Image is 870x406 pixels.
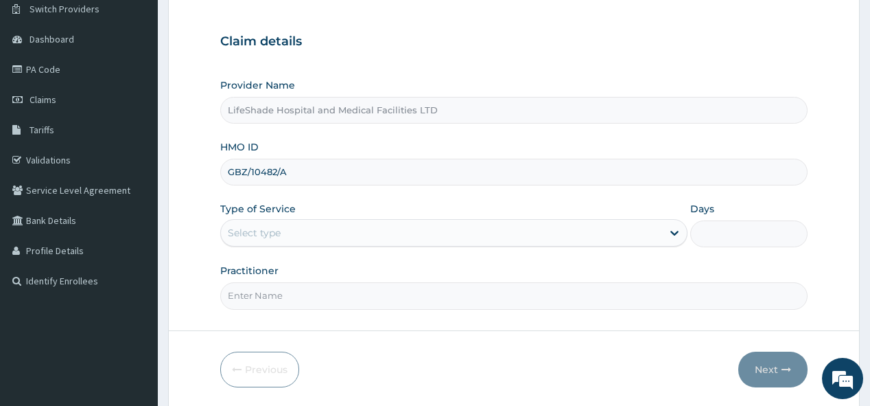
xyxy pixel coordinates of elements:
input: Enter Name [220,282,807,309]
h3: Claim details [220,34,807,49]
button: Previous [220,352,299,387]
label: HMO ID [220,140,259,154]
img: d_794563401_company_1708531726252_794563401 [25,69,56,103]
div: Chat with us now [71,77,231,95]
label: Practitioner [220,264,279,278]
textarea: Type your message and hit 'Enter' [7,264,261,313]
span: Claims [30,93,56,106]
div: Minimize live chat window [225,7,258,40]
label: Days [690,202,714,216]
div: Select type [228,226,281,240]
input: Enter HMO ID [220,159,807,185]
span: Dashboard [30,33,74,45]
label: Provider Name [220,78,295,92]
span: We're online! [80,117,189,256]
label: Type of Service [220,202,296,216]
span: Tariffs [30,124,54,136]
span: Switch Providers [30,3,99,15]
button: Next [738,352,808,387]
